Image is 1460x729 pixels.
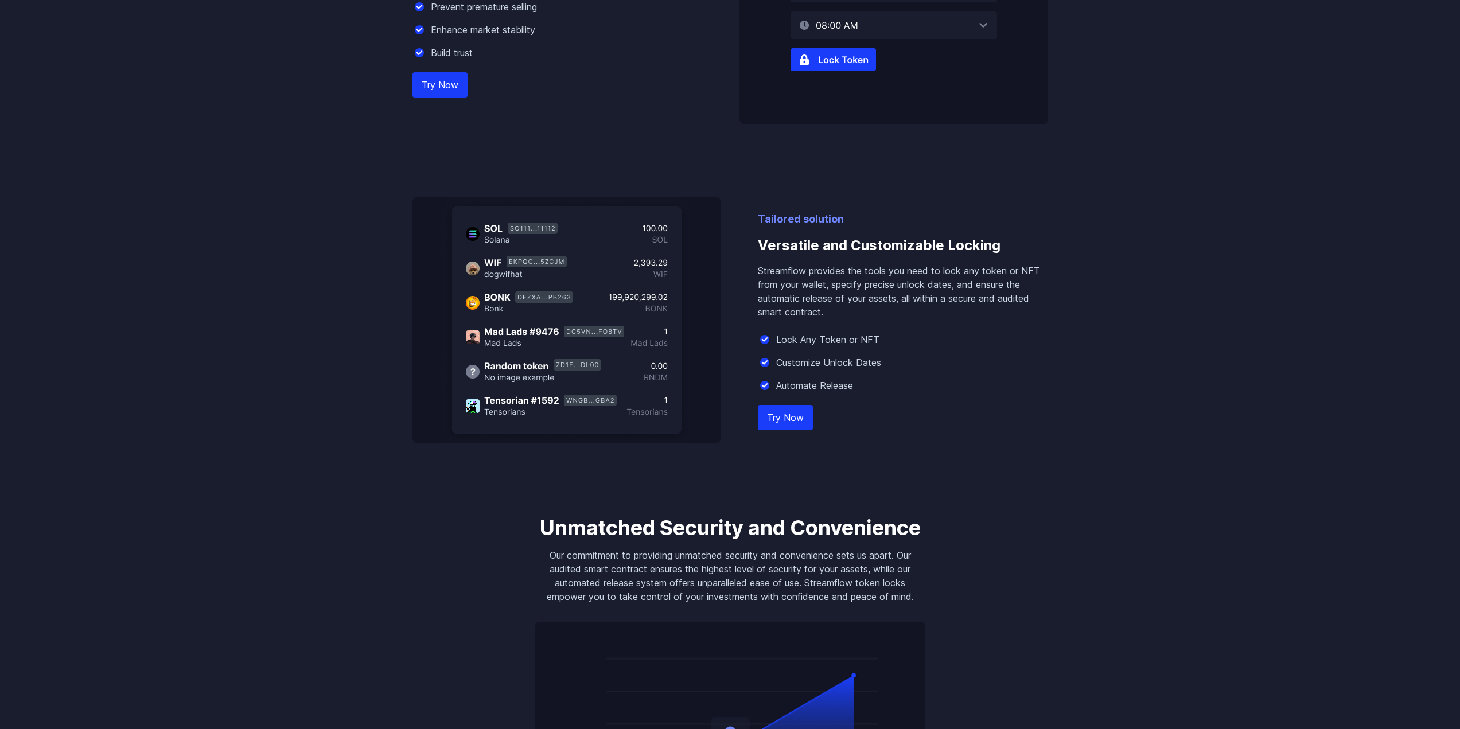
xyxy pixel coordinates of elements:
p: Our commitment to providing unmatched security and convenience sets us apart. Our audited smart c... [535,548,925,603]
a: Try Now [758,405,813,430]
img: Versatile and Customizable Locking [412,197,721,443]
p: Streamflow provides the tools you need to lock any token or NFT from your wallet, specify precise... [758,264,1048,319]
h3: Versatile and Customizable Locking [758,227,1048,264]
p: Automate Release [776,379,853,392]
p: Build trust [431,46,473,60]
p: Lock Any Token or NFT [776,333,879,346]
a: Try Now [412,72,468,98]
p: Tailored solution [758,211,1048,227]
p: Enhance market stability [431,23,535,37]
p: Customize Unlock Dates [776,356,881,369]
h3: Unmatched Security and Convenience [535,516,925,539]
